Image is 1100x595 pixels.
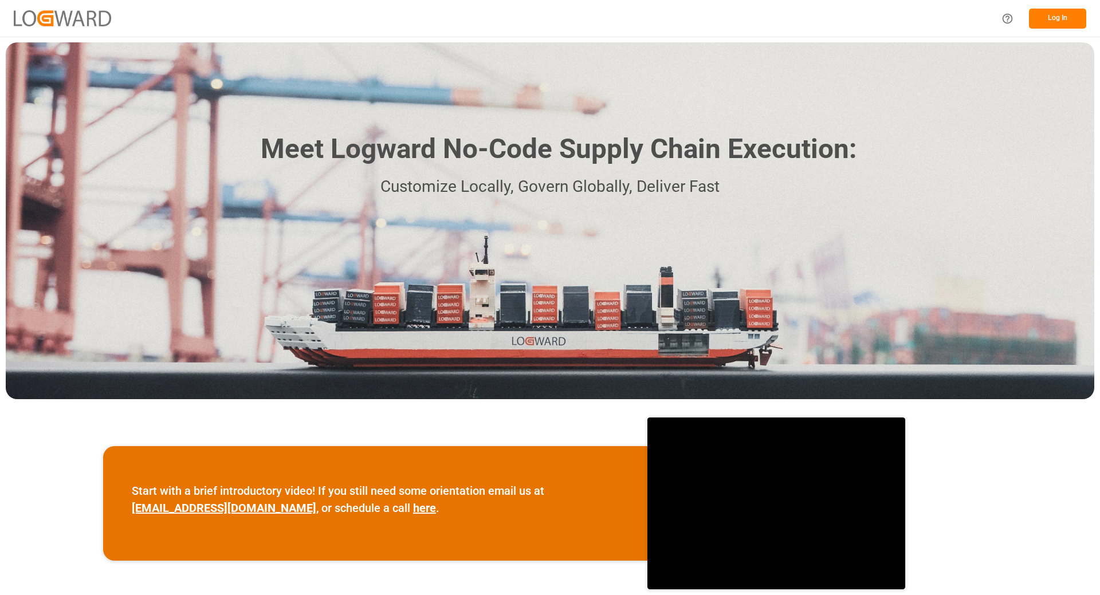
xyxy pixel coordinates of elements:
img: Logward_new_orange.png [14,10,111,26]
p: Start with a brief introductory video! If you still need some orientation email us at , or schedu... [132,482,619,517]
p: Customize Locally, Govern Globally, Deliver Fast [243,174,857,200]
a: [EMAIL_ADDRESS][DOMAIN_NAME] [132,501,316,515]
button: Help Center [995,6,1020,31]
button: Log In [1029,9,1086,29]
h1: Meet Logward No-Code Supply Chain Execution: [261,129,857,170]
a: here [413,501,436,515]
